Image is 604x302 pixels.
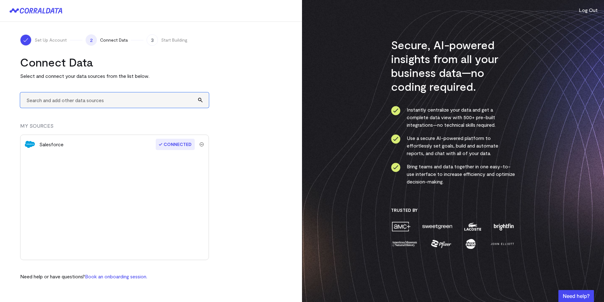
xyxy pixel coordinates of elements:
img: pfizer-ec50623584d330049e431703d0cb127f675ce31f452716a68c3f54c01096e829.png [430,238,452,249]
img: ico-check-circle-0286c843c050abce574082beb609b3a87e49000e2dbcf9c8d101413686918542.svg [391,106,400,115]
img: lacoste-ee8d7bb45e342e37306c36566003b9a215fb06da44313bcf359925cbd6d27eb6.png [463,221,482,232]
img: ico-check-circle-0286c843c050abce574082beb609b3a87e49000e2dbcf9c8d101413686918542.svg [391,134,400,144]
p: Select and connect your data sources from the list below. [20,72,209,80]
div: Salesforce [39,141,64,148]
img: brightfin-814104a60bf555cbdbde4872c1947232c4c7b64b86a6714597b672683d806f7b.png [492,221,515,232]
img: ico-check-circle-0286c843c050abce574082beb609b3a87e49000e2dbcf9c8d101413686918542.svg [391,163,400,172]
img: trash-ca1c80e1d16ab71a5036b7411d6fcb154f9f8364eee40f9fb4e52941a92a1061.svg [199,142,204,147]
div: MY SOURCES [20,122,209,135]
span: 2 [86,34,97,46]
p: Need help or have questions? [20,273,147,280]
h3: Secure, AI-powered insights from all your business data—no coding required. [391,38,515,93]
span: Set Up Account [35,37,67,43]
img: amnh-fc366fa550d3bbd8e1e85a3040e65cc9710d0bea3abcf147aa05e3a03bbbee56.png [391,238,418,249]
img: sweetgreen-51a9cfd6e7f577b5d2973e4b74db2d3c444f7f1023d7d3914010f7123f825463.png [422,221,453,232]
input: Search and add other data sources [20,92,209,108]
span: Connected [156,139,195,150]
img: ico-check-white-f112bc9ae5b8eaea75d262091fbd3bded7988777ca43907c4685e8c0583e79cb.svg [23,37,29,43]
h3: Trusted By [391,207,515,213]
button: Log Out [579,6,598,14]
span: Start Building [161,37,187,43]
h2: Connect Data [20,55,209,69]
span: Connect Data [100,37,128,43]
li: Bring teams and data together in one easy-to-use interface to increase efficiency and optimize de... [391,163,515,185]
li: Instantly centralize your data and get a complete data view with 500+ pre-built integrations—no t... [391,106,515,129]
span: 3 [147,34,158,46]
img: john-elliott-7c54b8592a34f024266a72de9d15afc68813465291e207b7f02fde802b847052.png [489,238,515,249]
img: moon-juice-8ce53f195c39be87c9a230f0550ad6397bce459ce93e102f0ba2bdfd7b7a5226.png [464,238,477,249]
li: Use a secure AI-powered platform to effortlessly set goals, build and automate reports, and chat ... [391,134,515,157]
img: amc-451ba355745a1e68da4dd692ff574243e675d7a235672d558af61b69e36ec7f3.png [391,221,411,232]
a: Book an onboarding session. [85,273,147,279]
img: salesforce-c50c67d811d02c832e94bd51b13e21e0edf1ec990bb2b68cb588fd4b2bd2e614.svg [25,139,35,149]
